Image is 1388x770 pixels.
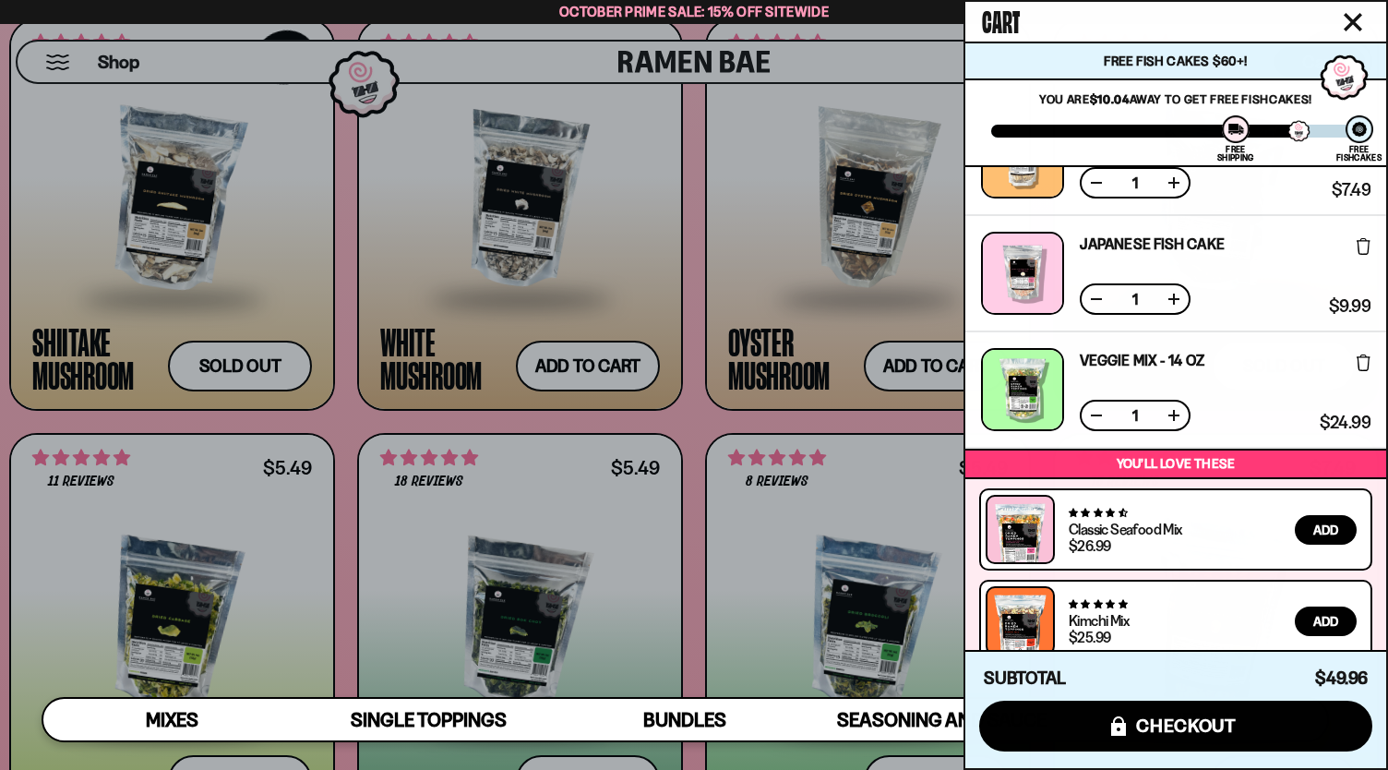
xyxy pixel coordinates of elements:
span: Add [1313,615,1338,628]
a: Seasoning and Sauce [813,699,1070,740]
span: 1 [1120,175,1150,190]
span: Cart [982,1,1020,38]
button: Close cart [1339,8,1367,36]
a: Veggie Mix - 14 OZ [1080,353,1204,367]
span: $7.49 [1332,182,1370,199]
span: $24.99 [1320,415,1370,431]
span: October Prime Sale: 15% off Sitewide [559,3,829,20]
div: Free Fishcakes [1336,145,1382,162]
strong: $10.04 [1090,91,1130,106]
p: You are away to get Free Fishcakes! [991,91,1360,106]
p: You’ll love these [970,455,1382,473]
button: Add [1295,607,1357,636]
span: 1 [1120,408,1150,423]
span: 4.76 stars [1069,598,1127,610]
div: $25.99 [1069,630,1110,644]
a: Single Toppings [300,699,556,740]
span: Free Fish Cakes $60+! [1104,53,1247,69]
button: Add [1295,515,1357,545]
h4: Subtotal [984,669,1066,688]
a: Classic Seafood Mix [1069,520,1182,538]
span: Add [1313,523,1338,536]
a: Kimchi Mix [1069,611,1129,630]
span: checkout [1136,716,1237,736]
a: Mixes [43,699,300,740]
span: Seasoning and Sauce [837,708,1047,731]
span: Mixes [146,708,198,731]
span: 4.68 stars [1069,507,1127,519]
button: checkout [979,701,1372,752]
div: $26.99 [1069,538,1110,553]
a: Bundles [556,699,813,740]
div: Free Shipping [1217,145,1253,162]
a: Japanese Fish Cake [1080,236,1225,251]
span: Bundles [643,708,726,731]
span: 1 [1120,292,1150,307]
span: $49.96 [1315,668,1368,689]
span: Single Toppings [351,708,507,731]
span: $9.99 [1329,298,1370,315]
